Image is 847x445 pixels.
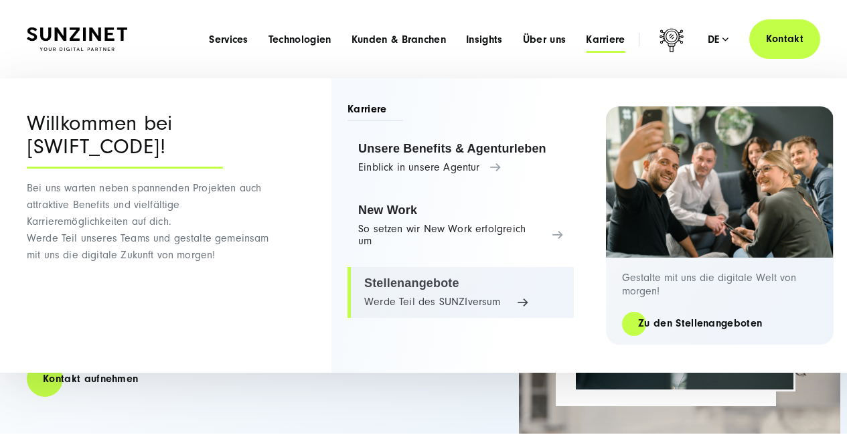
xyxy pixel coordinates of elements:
[749,19,820,59] a: Kontakt
[27,360,154,398] a: Kontakt aufnehmen
[708,33,729,46] div: de
[27,112,223,169] div: Willkommen bei [SWIFT_CODE]!
[466,33,503,46] a: Insights
[348,132,574,183] a: Unsere Benefits & Agenturleben Einblick in unsere Agentur
[268,33,331,46] a: Technologien
[348,194,574,257] a: New Work So setzen wir New Work erfolgreich um
[523,33,566,46] a: Über uns
[27,180,278,264] p: Bei uns warten neben spannenden Projekten auch attraktive Benefits und vielfältige Karrieremöglic...
[606,106,834,258] img: Digitalagentur und Internetagentur SUNZINET: 2 Frauen 3 Männer, die ein Selfie machen bei
[586,33,625,46] a: Karriere
[348,267,574,318] a: Stellenangebote Werde Teil des SUNZIversum
[352,33,446,46] a: Kunden & Branchen
[27,27,127,51] img: SUNZINET Full Service Digital Agentur
[622,316,778,331] a: Zu den Stellenangeboten
[209,33,248,46] a: Services
[348,102,403,121] span: Karriere
[622,271,818,298] p: Gestalte mit uns die digitale Welt von morgen!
